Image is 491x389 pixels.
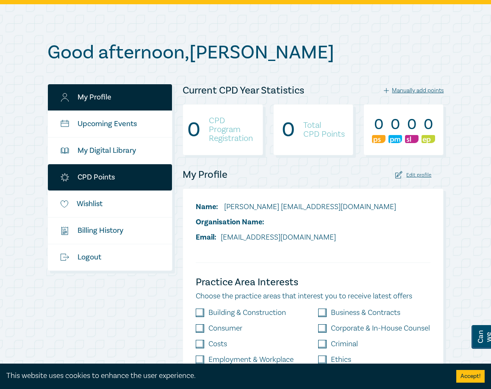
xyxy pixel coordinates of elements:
div: Edit profile [395,171,432,179]
div: 0 [405,116,419,133]
div: 0 [187,121,200,139]
tspan: $ [62,228,64,232]
p: Choose the practice areas that interest you to receive latest offers [196,291,430,302]
label: Business & Contracts [331,309,400,317]
img: Substantive Law [405,135,419,143]
h4: Total CPD Points [303,121,345,139]
button: Accept cookies [456,370,485,383]
h4: My Profile [183,168,227,182]
label: Consumer [208,324,242,333]
div: 0 [282,121,295,139]
a: CPD Points [48,164,172,190]
label: Building & Construction [208,309,286,317]
a: Wishlist [48,191,172,217]
label: Costs [208,340,227,348]
label: Ethics [331,356,351,364]
img: Ethics & Professional Responsibility [422,135,435,143]
a: Upcoming Events [48,111,172,137]
a: Logout [48,244,172,270]
img: Professional Skills [372,135,386,143]
h1: Good afternoon , [PERSON_NAME] [47,41,444,63]
span: Organisation Name: [196,217,264,227]
a: My Digital Library [48,138,172,164]
div: This website uses cookies to enhance the user experience. [6,370,444,381]
img: Practice Management & Business Skills [388,135,402,143]
div: 0 [372,116,386,133]
h4: Current CPD Year Statistics [183,84,304,97]
label: Employment & Workplace Relations [208,356,308,372]
span: Email: [196,232,216,242]
li: [PERSON_NAME] [EMAIL_ADDRESS][DOMAIN_NAME] [196,201,396,212]
label: Corporate & In-House Counsel [331,324,430,333]
label: Criminal [331,340,358,348]
span: Name: [196,202,218,212]
li: [EMAIL_ADDRESS][DOMAIN_NAME] [196,232,396,243]
a: $Billing History [48,218,172,244]
div: 0 [422,116,435,133]
div: Manually add points [384,87,444,94]
a: My Profile [48,84,172,110]
div: 0 [388,116,402,133]
h4: Practice Area Interests [196,276,430,289]
h4: CPD Program Registration [209,116,258,143]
